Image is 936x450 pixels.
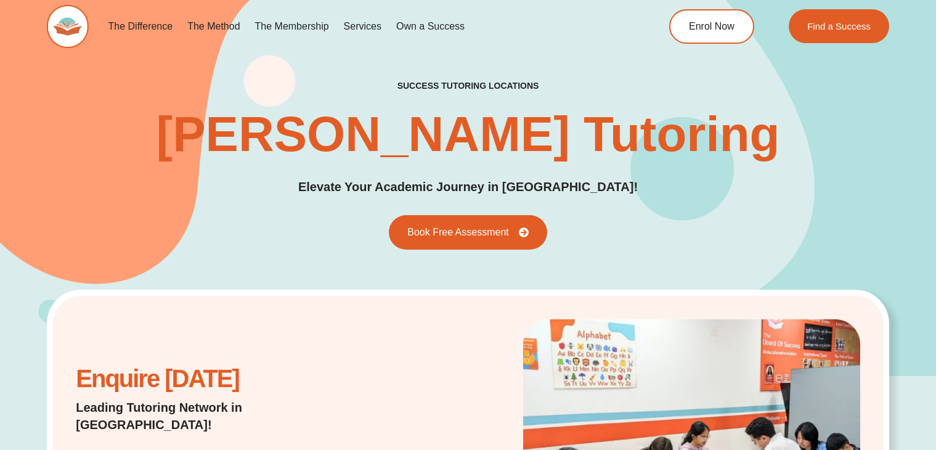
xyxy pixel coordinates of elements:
a: Services [336,12,389,41]
h1: [PERSON_NAME] Tutoring [157,110,780,159]
span: Book Free Assessment [407,227,509,237]
a: Book Free Assessment [389,215,547,250]
a: The Membership [248,12,336,41]
a: Own a Success [389,12,472,41]
a: Enrol Now [669,9,754,44]
span: Find a Success [808,22,871,31]
span: Enrol Now [689,22,735,31]
p: Leading Tutoring Network in [GEOGRAPHIC_DATA]! [76,399,357,433]
a: The Difference [101,12,181,41]
h2: success tutoring locations [397,80,539,91]
a: The Method [180,12,247,41]
a: Find a Success [789,9,890,43]
h2: Enquire [DATE] [76,371,357,387]
nav: Menu [101,12,622,41]
p: Elevate Your Academic Journey in [GEOGRAPHIC_DATA]! [298,178,638,197]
